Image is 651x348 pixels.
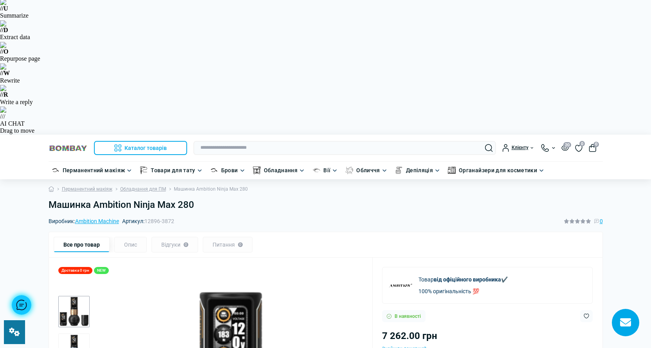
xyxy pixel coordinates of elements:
[264,166,298,175] a: Обладнання
[600,217,603,225] span: 0
[49,218,119,224] span: Виробник:
[151,237,198,252] div: Відгуки
[144,218,174,224] span: 12896-3872
[49,179,603,199] nav: breadcrumb
[63,166,125,175] a: Перманентний макіяж
[49,144,88,152] img: BOMBAY
[75,218,119,224] a: Ambition Machine
[166,186,248,193] li: Машинка Ambition Ninja Max 280
[253,166,261,174] img: Обладнання
[221,166,238,175] a: Брови
[356,166,380,175] a: Обличчя
[122,218,174,224] span: Артикул:
[448,166,456,174] img: Органайзери для косметики
[58,296,90,327] img: Машинка Ambition Ninja Max 280
[563,142,571,148] span: 20
[418,287,508,296] p: 100% оригінальність 💯
[312,166,320,174] img: Вії
[52,166,60,174] img: Перманентний макіяж
[58,267,92,274] div: Доставка 0 грн
[395,166,403,174] img: Депіляція
[58,296,90,327] div: 1 / 3
[561,144,569,151] button: 20
[140,166,148,174] img: Товари для тату
[203,237,252,252] div: Питання
[54,237,110,252] div: Все про товар
[94,141,187,155] button: Каталог товарів
[210,166,218,174] img: Брови
[459,166,537,175] a: Органайзери для косметики
[345,166,353,174] img: Обличчя
[323,166,330,175] a: Вії
[382,310,426,322] div: В наявності
[593,142,599,147] span: 0
[434,276,501,283] b: від офіційного виробника
[485,144,493,152] button: Search
[114,237,147,252] div: Опис
[579,141,585,146] span: 0
[62,186,112,193] a: Перманентний макіяж
[49,199,603,211] h1: Машинка Ambition Ninja Max 280
[94,267,109,274] div: NEW
[382,330,437,341] span: 7 262.00 грн
[575,143,582,152] a: 0
[120,186,166,193] a: Обладнання для ПМ
[589,144,597,152] button: 0
[406,166,433,175] a: Депіляція
[151,166,195,175] a: Товари для тату
[580,310,593,322] button: Wishlist button
[418,275,508,284] p: Товар ✔️
[389,274,412,297] img: Ambition Machine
